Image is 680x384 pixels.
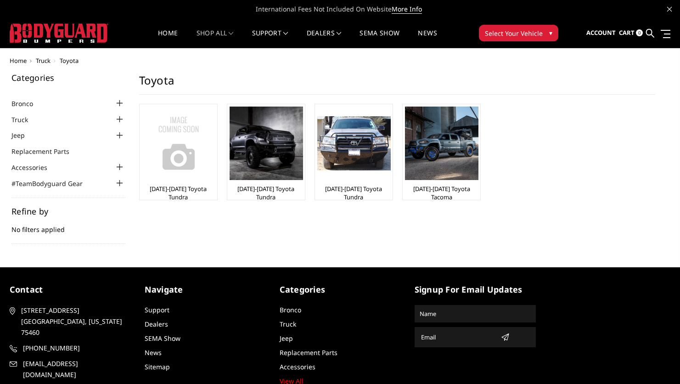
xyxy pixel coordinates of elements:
[280,320,296,328] a: Truck
[145,320,168,328] a: Dealers
[21,305,128,338] span: [STREET_ADDRESS] [GEOGRAPHIC_DATA], [US_STATE] 75460
[317,185,390,201] a: [DATE]-[DATE] Toyota Tundra
[23,358,129,380] span: [EMAIL_ADDRESS][DOMAIN_NAME]
[586,28,616,37] span: Account
[252,30,288,48] a: Support
[23,343,129,354] span: [PHONE_NUMBER]
[549,28,552,38] span: ▾
[158,30,178,48] a: Home
[636,29,643,36] span: 0
[11,99,45,108] a: Bronco
[586,21,616,45] a: Account
[619,28,635,37] span: Cart
[142,185,215,201] a: [DATE]-[DATE] Toyota Tundra
[145,305,169,314] a: Support
[307,30,342,48] a: Dealers
[280,362,315,371] a: Accessories
[11,115,39,124] a: Truck
[11,179,94,188] a: #TeamBodyguard Gear
[280,283,401,296] h5: Categories
[10,358,131,380] a: [EMAIL_ADDRESS][DOMAIN_NAME]
[280,348,337,357] a: Replacement Parts
[11,73,125,82] h5: Categories
[60,56,79,65] span: Toyota
[145,348,162,357] a: News
[142,107,215,180] img: No Image
[10,23,108,43] img: BODYGUARD BUMPERS
[11,130,36,140] a: Jeep
[10,56,27,65] a: Home
[485,28,543,38] span: Select Your Vehicle
[145,283,266,296] h5: Navigate
[280,305,301,314] a: Bronco
[11,207,125,244] div: No filters applied
[360,30,399,48] a: SEMA Show
[10,283,131,296] h5: contact
[479,25,558,41] button: Select Your Vehicle
[405,185,478,201] a: [DATE]-[DATE] Toyota Tacoma
[619,21,643,45] a: Cart 0
[11,207,125,215] h5: Refine by
[139,73,655,95] h1: Toyota
[230,185,303,201] a: [DATE]-[DATE] Toyota Tundra
[416,306,534,321] input: Name
[197,30,234,48] a: shop all
[280,334,293,343] a: Jeep
[10,343,131,354] a: [PHONE_NUMBER]
[418,30,437,48] a: News
[415,283,536,296] h5: signup for email updates
[145,334,180,343] a: SEMA Show
[417,330,497,344] input: Email
[145,362,170,371] a: Sitemap
[11,147,81,156] a: Replacement Parts
[11,163,59,172] a: Accessories
[392,5,422,14] a: More Info
[36,56,51,65] a: Truck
